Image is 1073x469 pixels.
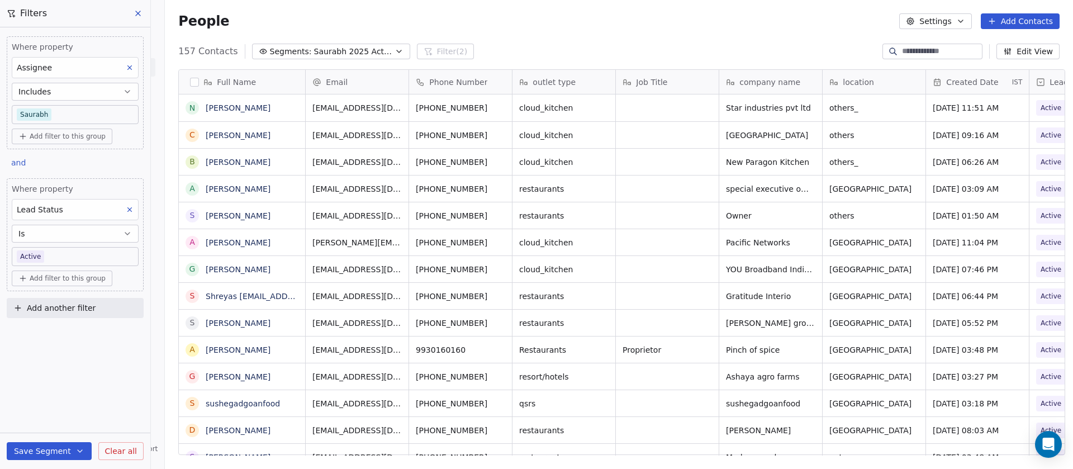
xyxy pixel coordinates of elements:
[829,371,919,382] span: [GEOGRAPHIC_DATA]
[312,452,402,463] span: [EMAIL_ADDRESS][DOMAIN_NAME]
[416,130,505,141] span: [PHONE_NUMBER]
[933,398,1022,409] span: [DATE] 03:18 PM
[190,451,195,463] div: S
[1041,318,1061,329] span: Active
[933,344,1022,356] span: [DATE] 03:48 PM
[726,318,815,329] span: [PERSON_NAME] group of hotels
[933,183,1022,195] span: [DATE] 03:09 AM
[726,237,815,248] span: Pacific Networks
[1041,237,1061,248] span: Active
[206,453,270,462] a: [PERSON_NAME]
[416,157,505,168] span: [PHONE_NUMBER]
[739,77,800,88] span: company name
[178,13,229,30] span: People
[206,265,270,274] a: [PERSON_NAME]
[190,210,195,221] div: S
[190,236,196,248] div: A
[206,211,270,220] a: [PERSON_NAME]
[416,264,505,275] span: [PHONE_NUMBER]
[519,102,609,113] span: cloud_kitchen
[726,157,815,168] span: New Paragon Kitchen
[206,372,270,381] a: [PERSON_NAME]
[206,158,270,167] a: [PERSON_NAME]
[1041,398,1061,409] span: Active
[726,210,815,221] span: Owner
[1041,102,1061,113] span: Active
[829,102,919,113] span: others_
[206,184,270,193] a: [PERSON_NAME]
[843,77,874,88] span: location
[416,371,505,382] span: [PHONE_NUMBER]
[312,130,402,141] span: [EMAIL_ADDRESS][DOMAIN_NAME]
[519,237,609,248] span: cloud_kitchen
[206,103,270,112] a: [PERSON_NAME]
[933,291,1022,302] span: [DATE] 06:44 PM
[996,44,1060,59] button: Edit View
[206,399,280,408] a: sushegadgoanfood
[636,77,667,88] span: Job Title
[519,183,609,195] span: restaurants
[519,291,609,302] span: restaurants
[312,291,402,302] span: [EMAIL_ADDRESS][DOMAIN_NAME]
[1041,425,1061,436] span: Active
[829,264,919,275] span: [GEOGRAPHIC_DATA]
[726,291,815,302] span: Gratitude Interio
[933,371,1022,382] span: [DATE] 03:27 PM
[829,291,919,302] span: [GEOGRAPHIC_DATA]
[190,317,195,329] div: s
[933,102,1022,113] span: [DATE] 11:51 AM
[312,371,402,382] span: [EMAIL_ADDRESS][DOMAIN_NAME]
[416,425,505,436] span: [PHONE_NUMBER]
[829,157,919,168] span: others_
[190,344,196,356] div: A
[726,264,815,275] span: YOU Broadband India limited
[190,156,196,168] div: B
[190,183,196,195] div: a
[189,263,196,275] div: G
[189,102,195,114] div: N
[981,13,1060,29] button: Add Contacts
[726,344,815,356] span: Pinch of spice
[312,157,402,168] span: [EMAIL_ADDRESS][DOMAIN_NAME]
[829,452,919,463] span: patna
[190,397,195,409] div: s
[933,130,1022,141] span: [DATE] 09:16 AM
[189,424,196,436] div: D
[726,130,815,141] span: [GEOGRAPHIC_DATA]
[1041,183,1061,195] span: Active
[899,13,971,29] button: Settings
[1041,344,1061,356] span: Active
[519,130,609,141] span: cloud_kitchen
[519,425,609,436] span: restaurants
[829,398,919,409] span: [GEOGRAPHIC_DATA]
[829,344,919,356] span: [GEOGRAPHIC_DATA]
[512,70,615,94] div: outlet type
[519,371,609,382] span: resort/hotels
[179,94,306,456] div: grid
[206,238,270,247] a: [PERSON_NAME]
[178,45,238,58] span: 157 Contacts
[1041,291,1061,302] span: Active
[829,318,919,329] span: [GEOGRAPHIC_DATA]
[823,70,925,94] div: location
[726,425,815,436] span: [PERSON_NAME]
[306,70,409,94] div: Email
[946,77,998,88] span: Created Date
[270,46,312,58] span: Segments:
[519,344,609,356] span: Restaurants
[206,319,270,328] a: [PERSON_NAME]
[519,398,609,409] span: qsrs
[312,425,402,436] span: [EMAIL_ADDRESS][DOMAIN_NAME]
[416,102,505,113] span: [PHONE_NUMBER]
[312,183,402,195] span: [EMAIL_ADDRESS][DOMAIN_NAME]
[829,183,919,195] span: [GEOGRAPHIC_DATA]
[190,290,195,302] div: S
[312,344,402,356] span: [EMAIL_ADDRESS][DOMAIN_NAME]
[416,318,505,329] span: [PHONE_NUMBER]
[206,292,441,301] a: Shreyas [EMAIL_ADDRESS][PERSON_NAME][DOMAIN_NAME]
[416,237,505,248] span: [PHONE_NUMBER]
[933,264,1022,275] span: [DATE] 07:46 PM
[726,452,815,463] span: Madras meals
[829,237,919,248] span: [GEOGRAPHIC_DATA]
[1012,78,1023,87] span: IST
